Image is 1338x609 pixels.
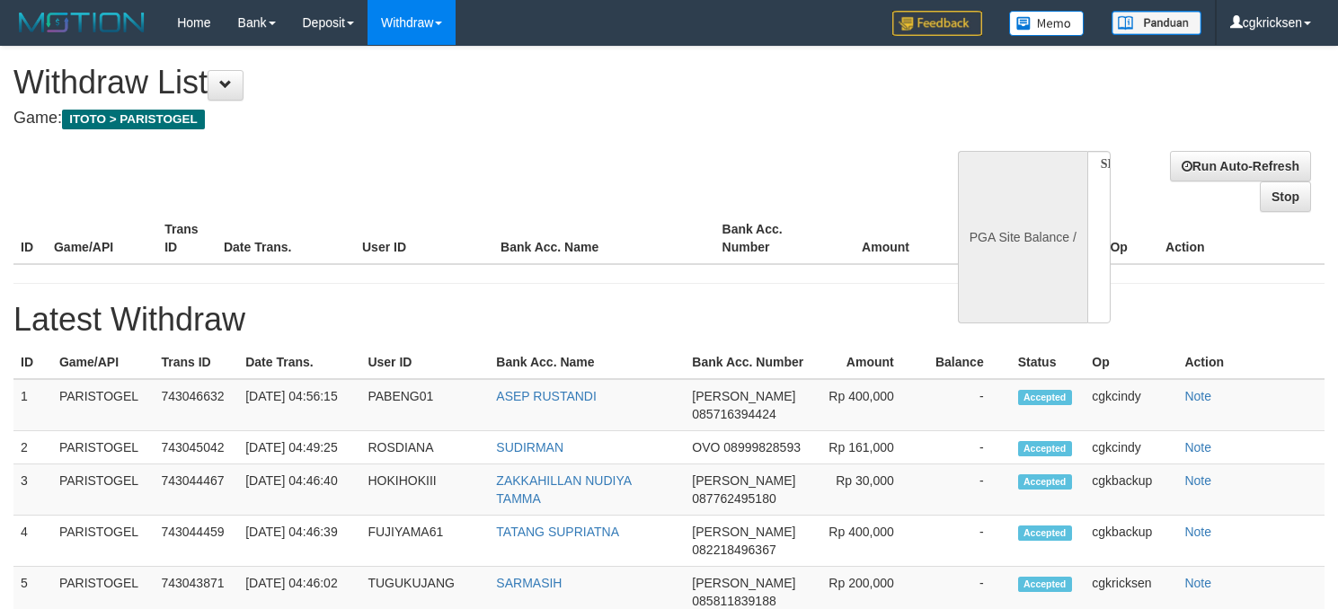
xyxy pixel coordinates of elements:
[692,389,795,403] span: [PERSON_NAME]
[958,151,1087,323] div: PGA Site Balance /
[154,464,238,516] td: 743044467
[13,110,874,128] h4: Game:
[692,440,720,455] span: OVO
[1018,390,1072,405] span: Accepted
[360,464,489,516] td: HOKIHOKIII
[692,525,795,539] span: [PERSON_NAME]
[1184,389,1211,403] a: Note
[154,431,238,464] td: 743045042
[921,516,1011,567] td: -
[13,379,52,431] td: 1
[154,379,238,431] td: 743046632
[496,389,597,403] a: ASEP RUSTANDI
[692,473,795,488] span: [PERSON_NAME]
[1018,577,1072,592] span: Accepted
[1085,346,1177,379] th: Op
[815,346,921,379] th: Amount
[1011,346,1085,379] th: Status
[238,346,360,379] th: Date Trans.
[13,302,1325,338] h1: Latest Withdraw
[1103,213,1158,264] th: Op
[489,346,685,379] th: Bank Acc. Name
[1085,431,1177,464] td: cgkcindy
[1260,181,1311,212] a: Stop
[921,431,1011,464] td: -
[238,379,360,431] td: [DATE] 04:56:15
[360,516,489,567] td: FUJIYAMA61
[1112,11,1201,35] img: panduan.png
[1085,464,1177,516] td: cgkbackup
[826,213,936,264] th: Amount
[496,576,562,590] a: SARMASIH
[1009,11,1085,36] img: Button%20Memo.svg
[692,576,795,590] span: [PERSON_NAME]
[815,516,921,567] td: Rp 400,000
[692,407,775,421] span: 085716394424
[52,346,155,379] th: Game/API
[157,213,217,264] th: Trans ID
[13,516,52,567] td: 4
[13,65,874,101] h1: Withdraw List
[13,431,52,464] td: 2
[692,491,775,506] span: 087762495180
[496,525,619,539] a: TATANG SUPRIATNA
[1018,474,1072,490] span: Accepted
[815,379,921,431] td: Rp 400,000
[217,213,355,264] th: Date Trans.
[493,213,714,264] th: Bank Acc. Name
[496,440,563,455] a: SUDIRMAN
[360,379,489,431] td: PABENG01
[715,213,826,264] th: Bank Acc. Number
[723,440,801,455] span: 08999828593
[1018,525,1072,541] span: Accepted
[13,346,52,379] th: ID
[154,516,238,567] td: 743044459
[1184,473,1211,488] a: Note
[892,11,982,36] img: Feedback.jpg
[52,516,155,567] td: PARISTOGEL
[921,464,1011,516] td: -
[936,213,1038,264] th: Balance
[360,431,489,464] td: ROSDIANA
[1184,576,1211,590] a: Note
[13,213,47,264] th: ID
[62,110,205,129] span: ITOTO > PARISTOGEL
[692,594,775,608] span: 085811839188
[52,431,155,464] td: PARISTOGEL
[13,9,150,36] img: MOTION_logo.png
[238,431,360,464] td: [DATE] 04:49:25
[238,516,360,567] td: [DATE] 04:46:39
[1177,346,1325,379] th: Action
[238,464,360,516] td: [DATE] 04:46:40
[921,379,1011,431] td: -
[47,213,157,264] th: Game/API
[1158,213,1325,264] th: Action
[815,431,921,464] td: Rp 161,000
[1085,379,1177,431] td: cgkcindy
[52,379,155,431] td: PARISTOGEL
[685,346,815,379] th: Bank Acc. Number
[1170,151,1311,181] a: Run Auto-Refresh
[692,543,775,557] span: 082218496367
[1018,441,1072,456] span: Accepted
[496,473,631,506] a: ZAKKAHILLAN NUDIYA TAMMA
[1184,440,1211,455] a: Note
[1085,516,1177,567] td: cgkbackup
[815,464,921,516] td: Rp 30,000
[13,464,52,516] td: 3
[52,464,155,516] td: PARISTOGEL
[1184,525,1211,539] a: Note
[355,213,493,264] th: User ID
[154,346,238,379] th: Trans ID
[921,346,1011,379] th: Balance
[360,346,489,379] th: User ID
